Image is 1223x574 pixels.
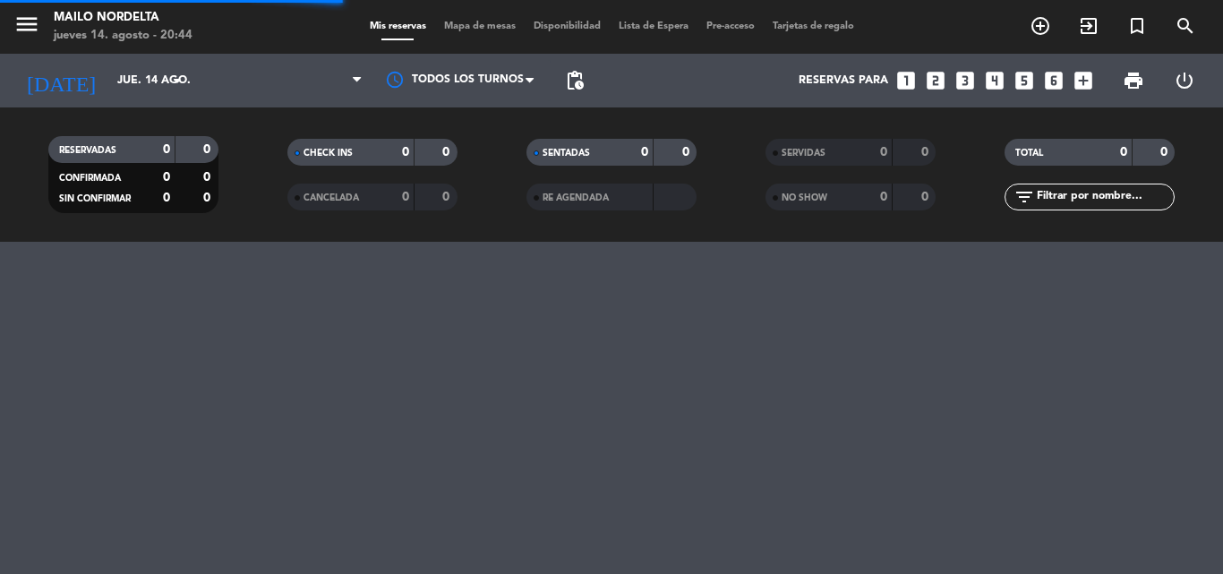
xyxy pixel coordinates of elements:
span: TOTAL [1015,149,1043,158]
i: power_settings_new [1174,70,1195,91]
i: [DATE] [13,61,108,100]
i: turned_in_not [1126,15,1148,37]
i: looks_one [894,69,918,92]
span: Mapa de mesas [435,21,525,31]
i: looks_6 [1042,69,1065,92]
strong: 0 [442,191,453,203]
span: Disponibilidad [525,21,610,31]
i: menu [13,11,40,38]
span: Pre-acceso [697,21,764,31]
strong: 0 [163,171,170,184]
span: SENTADAS [543,149,590,158]
strong: 0 [203,143,214,156]
span: Tarjetas de regalo [764,21,863,31]
i: add_box [1072,69,1095,92]
span: SIN CONFIRMAR [59,194,131,203]
span: print [1123,70,1144,91]
i: add_circle_outline [1030,15,1051,37]
span: pending_actions [564,70,586,91]
strong: 0 [163,192,170,204]
i: looks_3 [954,69,977,92]
span: Reservas para [799,74,888,87]
strong: 0 [1160,146,1171,158]
i: exit_to_app [1078,15,1099,37]
span: CHECK INS [304,149,353,158]
i: looks_4 [983,69,1006,92]
strong: 0 [641,146,648,158]
strong: 0 [880,191,887,203]
span: RE AGENDADA [543,193,609,202]
div: jueves 14. agosto - 20:44 [54,27,192,45]
div: Mailo Nordelta [54,9,192,27]
span: CANCELADA [304,193,359,202]
strong: 0 [203,171,214,184]
strong: 0 [203,192,214,204]
span: RESERVADAS [59,146,116,155]
span: NO SHOW [782,193,827,202]
span: Lista de Espera [610,21,697,31]
div: LOG OUT [1159,54,1210,107]
i: looks_5 [1013,69,1036,92]
i: filter_list [1013,186,1035,208]
strong: 0 [880,146,887,158]
strong: 0 [682,146,693,158]
i: arrow_drop_down [167,70,188,91]
strong: 0 [442,146,453,158]
strong: 0 [402,191,409,203]
i: looks_two [924,69,947,92]
strong: 0 [921,191,932,203]
strong: 0 [402,146,409,158]
span: Mis reservas [361,21,435,31]
i: search [1175,15,1196,37]
strong: 0 [163,143,170,156]
strong: 0 [921,146,932,158]
span: SERVIDAS [782,149,825,158]
span: CONFIRMADA [59,174,121,183]
button: menu [13,11,40,44]
strong: 0 [1120,146,1127,158]
input: Filtrar por nombre... [1035,187,1174,207]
